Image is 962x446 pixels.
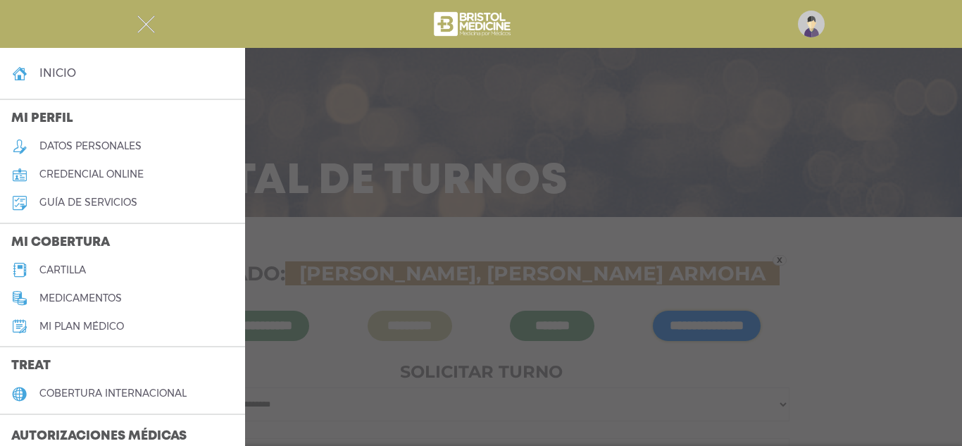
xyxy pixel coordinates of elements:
h5: credencial online [39,168,144,180]
img: Cober_menu-close-white.svg [137,16,155,33]
h5: cobertura internacional [39,388,187,399]
img: bristol-medicine-blanco.png [432,7,516,41]
h5: guía de servicios [39,197,137,209]
h5: cartilla [39,264,86,276]
h4: inicio [39,66,76,80]
h5: datos personales [39,140,142,152]
h5: Mi plan médico [39,321,124,333]
h5: medicamentos [39,292,122,304]
img: profile-placeholder.svg [798,11,825,37]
